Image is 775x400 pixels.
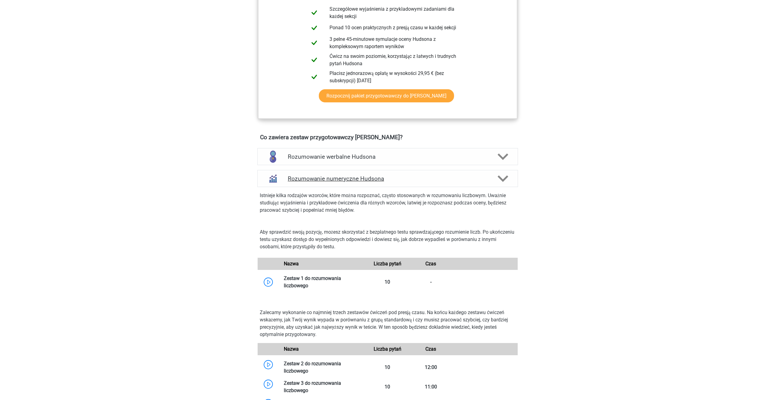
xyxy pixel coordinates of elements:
[425,261,436,267] font: Czas
[284,346,299,352] font: Nazwa
[425,346,436,352] font: Czas
[255,170,520,187] a: rozumowanie liczbowe Rozumowanie numeryczne Hudsona
[265,171,281,186] img: rozumowanie liczbowe
[288,153,375,160] font: Rozumowanie werbalne Hudsona
[288,175,384,182] font: Rozumowanie numeryczne Hudsona
[260,310,508,337] font: Zalecamy wykonanie co najmniej trzech zestawów ćwiczeń pod presją czasu. Na końcu każdego zestawu...
[319,89,454,102] a: Rozpocznij pakiet przygotowawczy do [PERSON_NAME]
[260,229,515,250] font: Aby sprawdzić swoją pozycję, możesz skorzystać z bezpłatnego testu sprawdzającego rozumienie licz...
[374,261,401,267] font: Liczba pytań
[260,193,506,213] font: Istnieje kilka rodzajów wzorców, które można rozpoznać, często stosowanych w rozumowaniu liczbowy...
[260,134,403,141] font: Co zawiera zestaw przygotowawczy [PERSON_NAME]?
[284,261,299,267] font: Nazwa
[374,346,401,352] font: Liczba pytań
[265,149,281,165] img: rozumowanie werbalne
[255,148,520,165] a: rozumowanie werbalne Rozumowanie werbalne Hudsona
